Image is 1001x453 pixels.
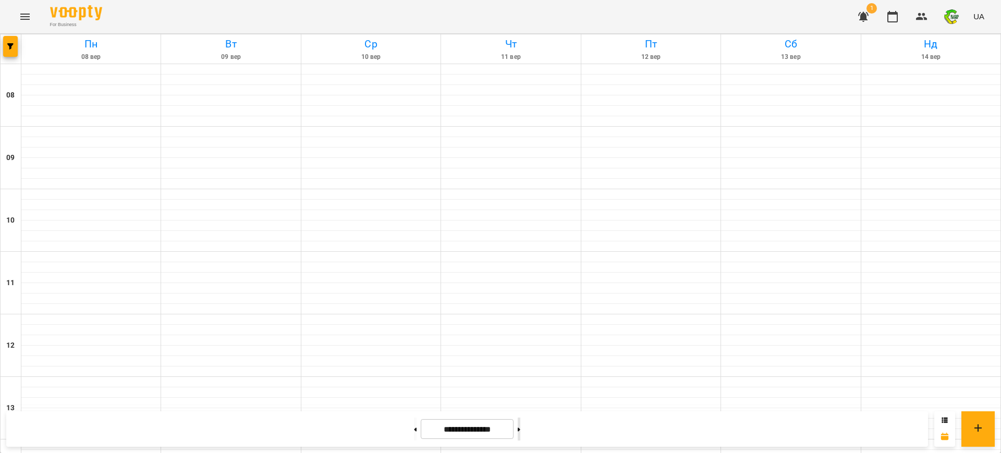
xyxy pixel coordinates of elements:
h6: Ср [303,36,439,52]
span: UA [973,11,984,22]
h6: Пт [583,36,719,52]
h6: Чт [443,36,579,52]
h6: 08 [6,90,15,101]
h6: 10 [6,215,15,226]
h6: Сб [723,36,859,52]
button: UA [969,7,988,26]
h6: 10 вер [303,52,439,62]
h6: Вт [163,36,299,52]
h6: 08 вер [23,52,159,62]
h6: Нд [863,36,999,52]
span: 1 [866,3,877,14]
h6: 09 вер [163,52,299,62]
h6: 14 вер [863,52,999,62]
button: Menu [13,4,38,29]
h6: 11 [6,277,15,289]
h6: 11 вер [443,52,579,62]
h6: Пн [23,36,159,52]
h6: 12 [6,340,15,351]
img: 745b941a821a4db5d46b869edb22b833.png [944,9,959,24]
span: For Business [50,21,102,28]
img: Voopty Logo [50,5,102,20]
h6: 12 вер [583,52,719,62]
h6: 13 [6,402,15,414]
h6: 13 вер [723,52,859,62]
h6: 09 [6,152,15,164]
